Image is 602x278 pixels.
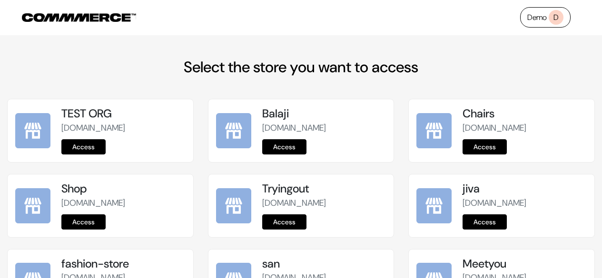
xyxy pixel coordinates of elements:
[262,197,386,210] p: [DOMAIN_NAME]
[15,188,50,223] img: Shop
[262,214,306,230] a: Access
[61,139,106,154] a: Access
[22,13,136,22] img: COMMMERCE
[61,214,106,230] a: Access
[61,122,186,134] p: [DOMAIN_NAME]
[416,113,452,148] img: Chairs
[61,182,186,196] h5: Shop
[262,107,386,121] h5: Balaji
[463,197,587,210] p: [DOMAIN_NAME]
[463,107,587,121] h5: Chairs
[61,197,186,210] p: [DOMAIN_NAME]
[463,139,507,154] a: Access
[262,139,306,154] a: Access
[216,113,251,148] img: Balaji
[520,7,571,28] a: DemoD
[15,113,50,148] img: TEST ORG
[262,182,386,196] h5: Tryingout
[7,58,595,76] h2: Select the store you want to access
[262,122,386,134] p: [DOMAIN_NAME]
[416,188,452,223] img: jiva
[549,10,563,25] span: D
[61,107,186,121] h5: TEST ORG
[262,257,386,271] h5: san
[216,188,251,223] img: Tryingout
[463,182,587,196] h5: jiva
[61,257,186,271] h5: fashion-store
[463,214,507,230] a: Access
[463,122,587,134] p: [DOMAIN_NAME]
[463,257,587,271] h5: Meetyou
